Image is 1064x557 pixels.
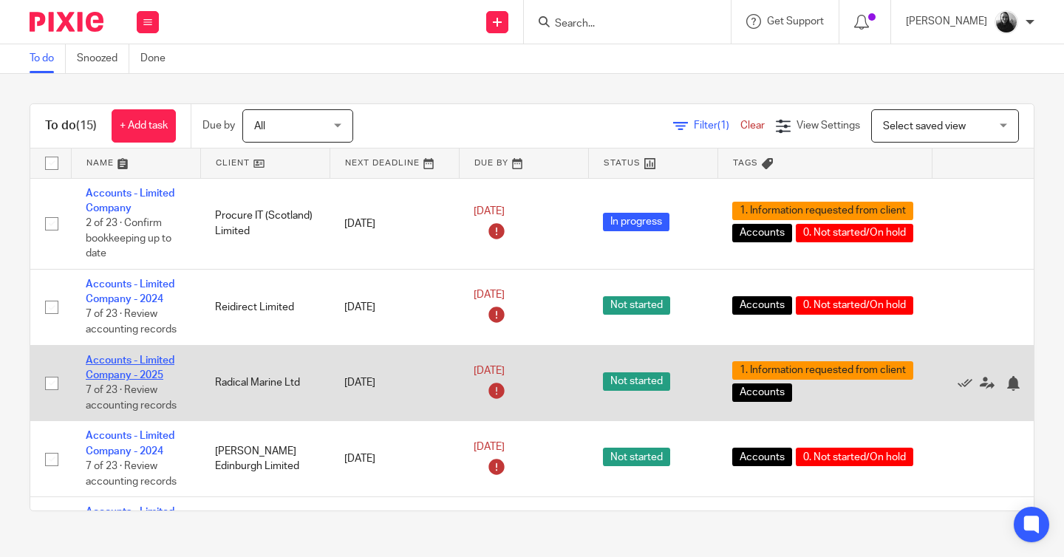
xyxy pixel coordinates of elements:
a: + Add task [112,109,176,143]
input: Search [553,18,686,31]
span: [DATE] [474,290,505,301]
td: [DATE] [330,269,459,345]
span: Accounts [732,448,792,466]
span: [DATE] [474,442,505,452]
a: Accounts - Limited Company - 2024 [86,279,174,304]
td: [DATE] [330,421,459,497]
span: [DATE] [474,207,505,217]
span: View Settings [797,120,860,131]
img: Pixie [30,12,103,32]
h1: To do [45,118,97,134]
span: Accounts [732,296,792,315]
span: In progress [603,213,669,231]
span: 7 of 23 · Review accounting records [86,386,177,411]
span: 0. Not started/On hold [796,296,913,315]
span: 2 of 23 · Confirm bookkeeping up to date [86,218,171,259]
p: Due by [202,118,235,133]
span: Filter [694,120,740,131]
img: IMG_9585.jpg [995,10,1018,34]
span: 7 of 23 · Review accounting records [86,310,177,335]
a: Accounts - Limited Company - 2024 [86,507,174,532]
td: Procure IT (Scotland) Limited [200,178,330,269]
span: Get Support [767,16,824,27]
a: Accounts - Limited Company - 2025 [86,355,174,380]
a: To do [30,44,66,73]
td: Radical Marine Ltd [200,345,330,421]
td: [PERSON_NAME] Edinburgh Limited [200,421,330,497]
span: Tags [733,159,758,167]
span: All [254,121,265,131]
a: Done [140,44,177,73]
span: 1. Information requested from client [732,361,913,380]
span: Accounts [732,383,792,402]
td: [DATE] [330,178,459,269]
span: (15) [76,120,97,131]
p: [PERSON_NAME] [906,14,987,29]
span: Not started [603,448,670,466]
td: Reidirect Limited [200,269,330,345]
span: (1) [717,120,729,131]
span: 0. Not started/On hold [796,448,913,466]
span: 0. Not started/On hold [796,224,913,242]
span: [DATE] [474,366,505,376]
span: Select saved view [883,121,966,131]
a: Accounts - Limited Company - 2024 [86,431,174,456]
td: [DATE] [330,345,459,421]
span: 7 of 23 · Review accounting records [86,461,177,487]
span: 1. Information requested from client [732,202,913,220]
span: Accounts [732,224,792,242]
a: Mark as done [958,375,980,390]
a: Snoozed [77,44,129,73]
a: Accounts - Limited Company [86,188,174,213]
a: Clear [740,120,765,131]
span: Not started [603,296,670,315]
span: Not started [603,372,670,391]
